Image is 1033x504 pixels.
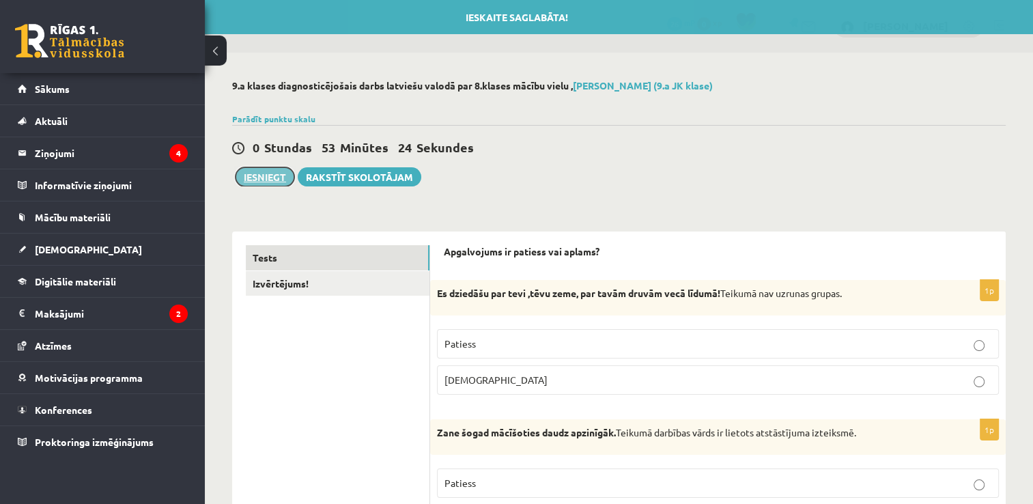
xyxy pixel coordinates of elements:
[437,426,931,440] p: Teikumā darbības vārds ir lietots atstāstījuma izteiksmē.
[15,24,124,58] a: Rīgas 1. Tālmācības vidusskola
[169,144,188,163] i: 4
[35,83,70,95] span: Sākums
[35,211,111,223] span: Mācību materiāli
[18,362,188,393] a: Motivācijas programma
[340,139,388,155] span: Minūtes
[980,279,999,301] p: 1p
[35,298,188,329] legend: Maksājumi
[264,139,312,155] span: Stundas
[18,298,188,329] a: Maksājumi2
[236,167,294,186] button: Iesniegt
[18,330,188,361] a: Atzīmes
[974,340,985,351] input: Patiess
[18,394,188,425] a: Konferences
[437,287,931,300] p: Teikumā nav uzrunas grupas.
[18,169,188,201] a: Informatīvie ziņojumi
[253,139,259,155] span: 0
[444,245,599,257] strong: Apgalvojums ir patiess vai aplams?
[974,479,985,490] input: Patiess
[18,105,188,137] a: Aktuāli
[35,436,154,448] span: Proktoringa izmēģinājums
[573,79,713,92] a: [PERSON_NAME] (9.a JK klase)
[35,339,72,352] span: Atzīmes
[322,139,335,155] span: 53
[437,287,720,299] strong: Es dziedāšu par tevi ,tēvu zeme, par tavām druvām vecā līdumā!
[18,201,188,233] a: Mācību materiāli
[437,426,616,438] strong: Zane šogad mācīšoties daudz apzinīgāk.
[35,275,116,288] span: Digitālie materiāli
[35,115,68,127] span: Aktuāli
[18,73,188,104] a: Sākums
[444,337,476,350] span: Patiess
[444,477,476,489] span: Patiess
[18,266,188,297] a: Digitālie materiāli
[35,372,143,384] span: Motivācijas programma
[35,137,188,169] legend: Ziņojumi
[35,243,142,255] span: [DEMOGRAPHIC_DATA]
[416,139,474,155] span: Sekundes
[298,167,421,186] a: Rakstīt skolotājam
[974,376,985,387] input: [DEMOGRAPHIC_DATA]
[246,271,429,296] a: Izvērtējums!
[18,137,188,169] a: Ziņojumi4
[18,426,188,458] a: Proktoringa izmēģinājums
[35,169,188,201] legend: Informatīvie ziņojumi
[35,404,92,416] span: Konferences
[232,113,315,124] a: Parādīt punktu skalu
[398,139,412,155] span: 24
[444,374,548,386] span: [DEMOGRAPHIC_DATA]
[980,419,999,440] p: 1p
[169,305,188,323] i: 2
[246,245,429,270] a: Tests
[18,234,188,265] a: [DEMOGRAPHIC_DATA]
[232,80,1006,92] h2: 9.a klases diagnosticējošais darbs latviešu valodā par 8.klases mācību vielu ,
